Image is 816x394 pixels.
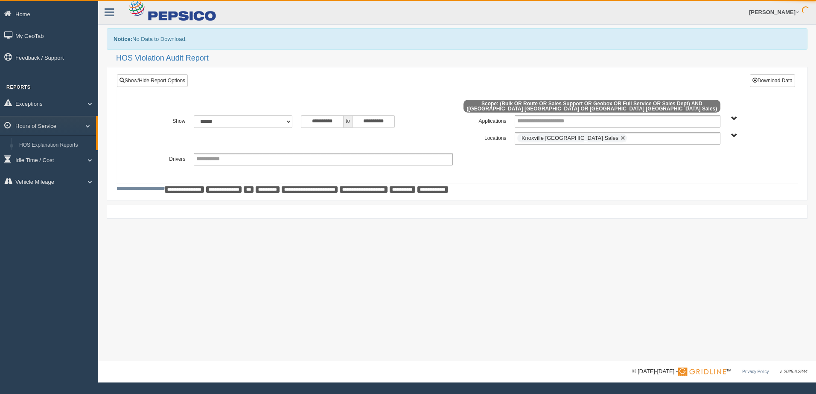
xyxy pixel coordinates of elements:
span: v. 2025.6.2844 [780,369,807,374]
span: Scope: (Bulk OR Route OR Sales Support OR Geobox OR Full Service OR Sales Dept) AND ([GEOGRAPHIC_... [463,100,720,113]
img: Gridline [678,368,726,376]
div: No Data to Download. [107,28,807,50]
span: Knoxville [GEOGRAPHIC_DATA] Sales [522,135,618,141]
a: HOS Explanation Reports [15,138,96,153]
label: Locations [457,132,510,142]
a: Privacy Policy [742,369,769,374]
a: Show/Hide Report Options [117,74,188,87]
label: Drivers [136,153,189,163]
b: Notice: [114,36,132,42]
h2: HOS Violation Audit Report [116,54,807,63]
div: © [DATE]-[DATE] - ™ [632,367,807,376]
label: Applications [457,115,510,125]
button: Download Data [750,74,795,87]
label: Show [136,115,189,125]
span: to [344,115,352,128]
